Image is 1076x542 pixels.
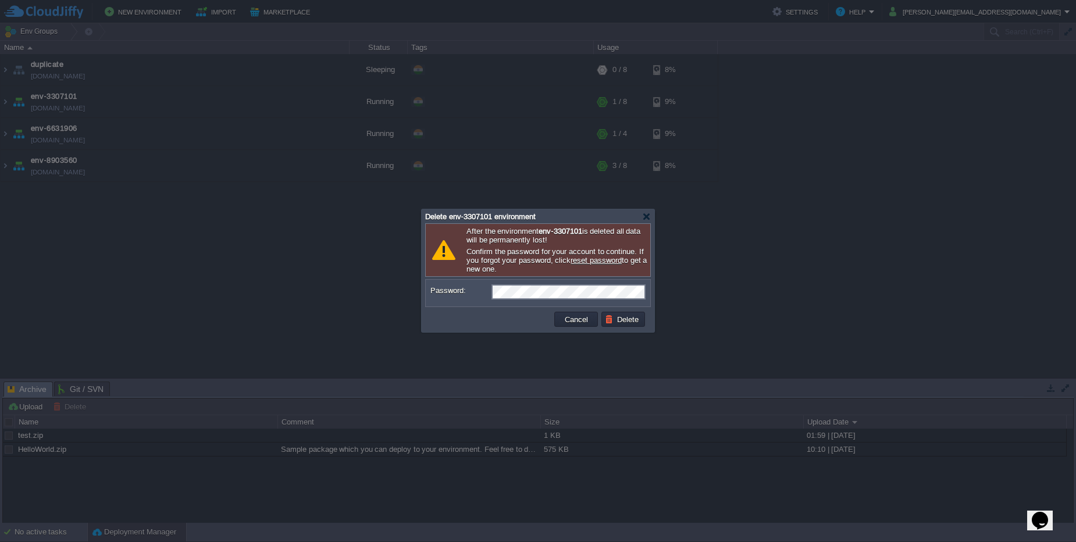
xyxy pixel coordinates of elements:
[466,227,647,244] p: After the environment is deleted all data will be permanently lost!
[1027,495,1064,530] iframe: chat widget
[571,256,622,265] a: reset password
[561,314,592,325] button: Cancel
[466,247,647,273] p: Confirm the password for your account to continue. If you forgot your password, click to get a ne...
[425,212,536,221] span: Delete env-3307101 environment
[605,314,642,325] button: Delete
[430,284,490,297] label: Password:
[539,227,582,236] b: env-3307101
